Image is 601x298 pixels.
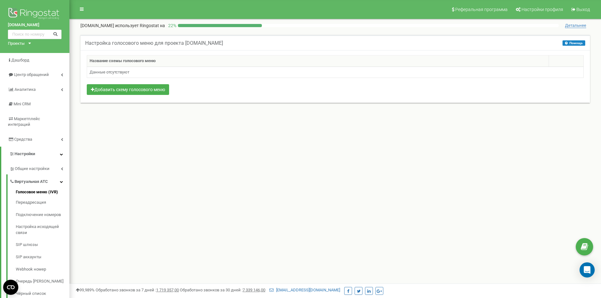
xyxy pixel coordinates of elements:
[16,251,69,263] a: SIP аккаунты
[15,87,36,92] span: Аналитика
[16,221,69,239] a: Настройка исходящей связи
[96,288,179,292] span: Обработано звонков за 7 дней :
[14,137,32,142] span: Средства
[243,288,265,292] u: 7 339 146,00
[521,7,563,12] span: Настройки профиля
[16,275,69,288] a: Очередь [PERSON_NAME]
[580,262,595,278] div: Open Intercom Messenger
[14,102,31,106] span: Mini CRM
[9,174,69,187] a: Виртуальная АТС
[115,23,165,28] span: использует Ringostat на
[8,22,62,28] a: [DOMAIN_NAME]
[87,67,584,78] td: Данные отсутствуют
[565,23,586,28] span: Детальнее
[15,151,35,156] span: Настройки
[455,7,508,12] span: Реферальная программа
[165,22,178,29] p: 22 %
[80,22,165,29] p: [DOMAIN_NAME]
[11,58,29,62] span: Дашборд
[156,288,179,292] u: 1 719 357,00
[8,30,62,39] input: Поиск по номеру
[8,116,40,127] span: Маркетплейс интеграций
[180,288,265,292] span: Обработано звонков за 30 дней :
[14,72,49,77] span: Центр обращений
[16,196,69,209] a: Переадресация
[16,209,69,221] a: Подключение номеров
[3,280,18,295] button: Open CMP widget
[87,56,549,67] th: Название схемы голосового меню
[76,288,95,292] span: 99,989%
[16,239,69,251] a: SIP шлюзы
[563,40,585,46] button: Помощь
[85,40,223,46] h5: Настройка голосового меню для проекта [DOMAIN_NAME]
[9,161,69,174] a: Общие настройки
[87,84,169,95] button: Добавить схему голосового меню
[15,179,48,185] span: Виртуальная АТС
[8,6,62,22] img: Ringostat logo
[576,7,590,12] span: Выход
[16,263,69,276] a: Webhook номер
[269,288,340,292] a: [EMAIL_ADDRESS][DOMAIN_NAME]
[16,189,69,197] a: Голосовое меню (IVR)
[8,41,25,47] div: Проекты
[1,147,69,161] a: Настройки
[15,166,50,172] span: Общие настройки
